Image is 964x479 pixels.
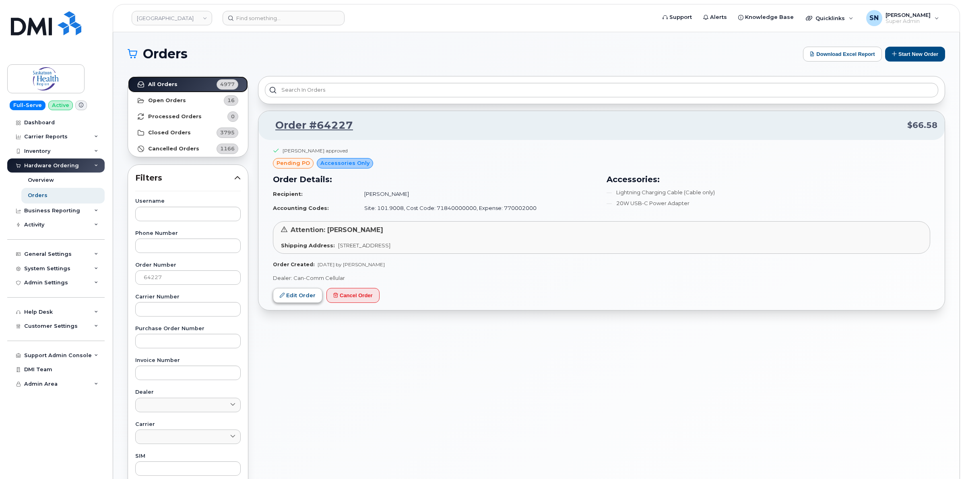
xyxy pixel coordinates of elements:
strong: Cancelled Orders [148,146,199,152]
label: Carrier Number [135,294,241,300]
label: Carrier [135,422,241,427]
span: 3795 [220,129,235,136]
a: Cancelled Orders1166 [128,141,248,157]
a: Closed Orders3795 [128,125,248,141]
label: Order Number [135,263,241,268]
strong: Recipient: [273,191,303,197]
a: All Orders4977 [128,76,248,93]
strong: All Orders [148,81,178,88]
h3: Order Details: [273,173,597,185]
p: Dealer: Can-Comm Cellular [273,274,930,282]
span: 16 [227,97,235,104]
button: Cancel Order [326,288,380,303]
input: Search in orders [265,83,938,97]
label: Username [135,199,241,204]
label: Phone Number [135,231,241,236]
strong: Closed Orders [148,130,191,136]
span: 0 [231,113,235,120]
a: Open Orders16 [128,93,248,109]
strong: Shipping Address: [281,242,335,249]
strong: Order Created: [273,261,314,267]
strong: Processed Orders [148,113,202,120]
li: Lightning Charging Cable (Cable only) [607,189,931,196]
a: Order #64227 [266,118,353,133]
span: Orders [143,48,188,60]
button: Start New Order [885,47,945,62]
label: Purchase Order Number [135,326,241,331]
strong: Open Orders [148,97,186,104]
span: [DATE] by [PERSON_NAME] [318,261,385,267]
span: 4977 [220,80,235,88]
td: [PERSON_NAME] [357,187,597,201]
button: Download Excel Report [803,47,882,62]
span: Accessories Only [320,159,369,167]
iframe: Messenger Launcher [929,444,958,473]
span: Filters [135,172,234,184]
li: 20W USB-C Power Adapter [607,199,931,207]
div: [PERSON_NAME] approved [283,147,348,154]
a: Edit Order [273,288,322,303]
span: [STREET_ADDRESS] [338,242,390,249]
h3: Accessories: [607,173,931,185]
label: SIM [135,454,241,459]
label: Invoice Number [135,358,241,363]
span: $66.58 [907,119,937,131]
a: Processed Orders0 [128,109,248,125]
span: pending PO [277,159,310,167]
span: Attention: [PERSON_NAME] [291,226,383,234]
span: 1166 [220,145,235,152]
td: Site: 101.9008, Cost Code: 71840000000, Expense: 770002000 [357,201,597,215]
strong: Accounting Codes: [273,205,329,211]
label: Dealer [135,390,241,395]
